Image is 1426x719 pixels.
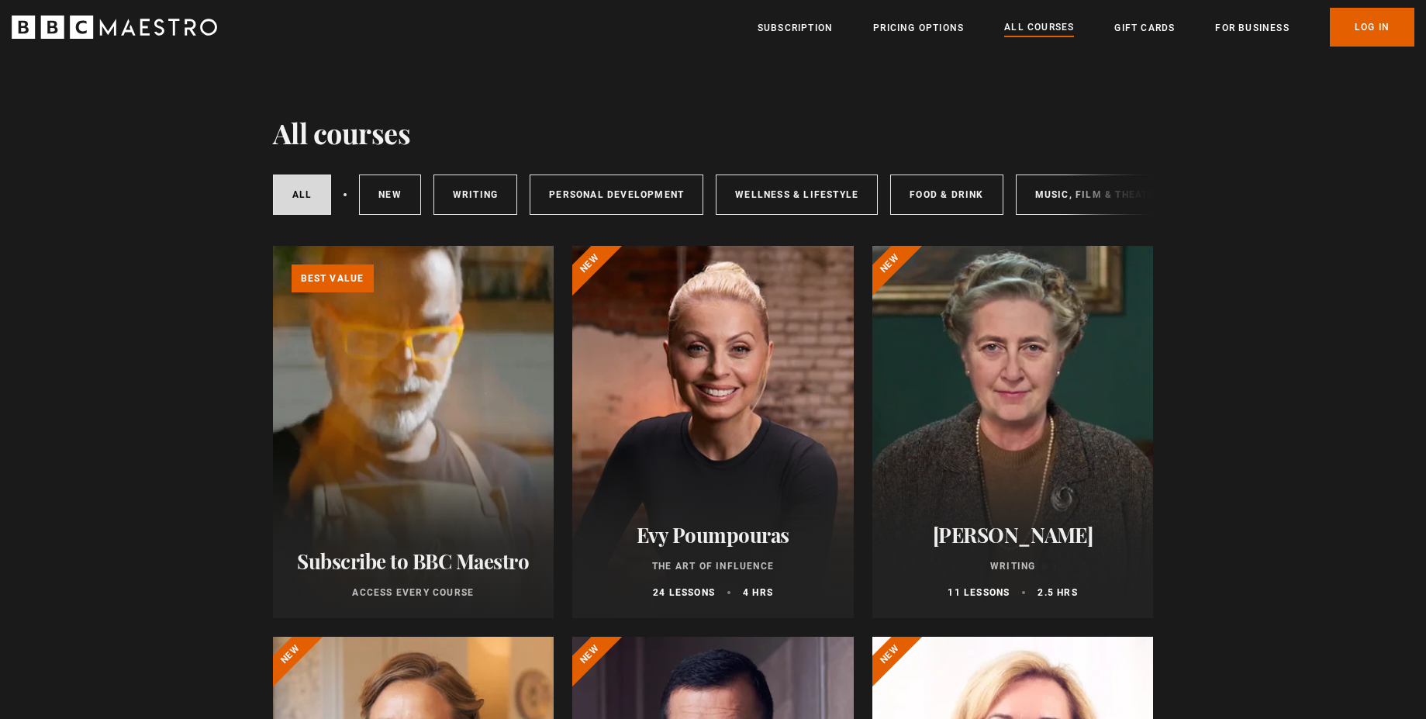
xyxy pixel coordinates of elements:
[891,559,1135,573] p: Writing
[758,20,833,36] a: Subscription
[890,175,1003,215] a: Food & Drink
[273,116,411,149] h1: All courses
[948,586,1010,600] p: 11 lessons
[1215,20,1289,36] a: For business
[716,175,878,215] a: Wellness & Lifestyle
[1114,20,1175,36] a: Gift Cards
[433,175,517,215] a: Writing
[273,175,332,215] a: All
[530,175,703,215] a: Personal Development
[12,16,217,39] svg: BBC Maestro
[653,586,715,600] p: 24 lessons
[359,175,421,215] a: New
[1004,19,1074,36] a: All Courses
[1330,8,1414,47] a: Log In
[1016,175,1181,215] a: Music, Film & Theatre
[292,264,374,292] p: Best value
[873,20,964,36] a: Pricing Options
[872,246,1154,618] a: [PERSON_NAME] Writing 11 lessons 2.5 hrs New
[1038,586,1077,600] p: 2.5 hrs
[743,586,773,600] p: 4 hrs
[591,559,835,573] p: The Art of Influence
[572,246,854,618] a: Evy Poumpouras The Art of Influence 24 lessons 4 hrs New
[591,523,835,547] h2: Evy Poumpouras
[758,8,1414,47] nav: Primary
[891,523,1135,547] h2: [PERSON_NAME]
